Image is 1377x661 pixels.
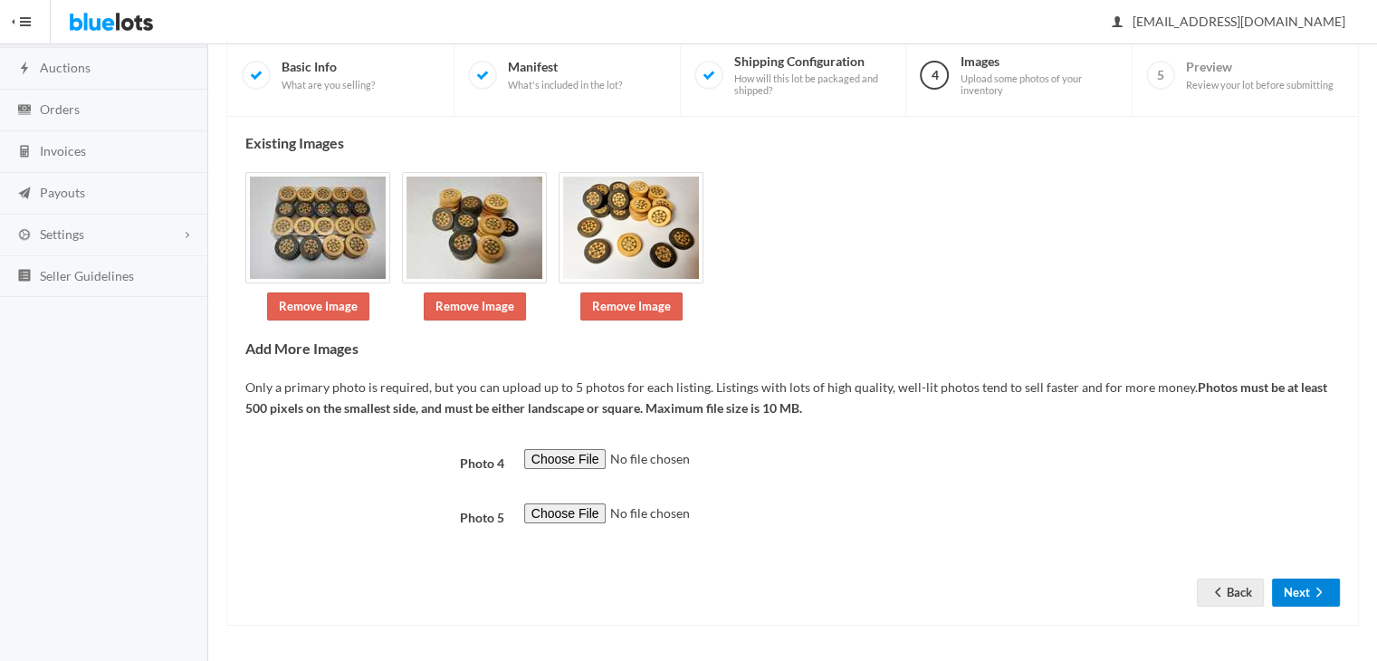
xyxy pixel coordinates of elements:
[40,185,85,200] span: Payouts
[235,503,514,529] label: Photo 5
[920,61,949,90] span: 4
[734,53,892,97] span: Shipping Configuration
[235,449,514,474] label: Photo 4
[1272,579,1340,607] button: Nextarrow forward
[267,292,369,321] a: Remove Image
[960,53,1117,97] span: Images
[245,135,1340,151] h4: Existing Images
[734,72,892,97] span: How will this lot be packaged and shipped?
[424,292,526,321] a: Remove Image
[15,186,33,203] ion-icon: paper plane
[1186,59,1334,91] span: Preview
[40,101,80,117] span: Orders
[580,292,683,321] a: Remove Image
[40,60,91,75] span: Auctions
[1146,61,1175,90] span: 5
[15,102,33,120] ion-icon: cash
[15,227,33,244] ion-icon: cog
[282,59,375,91] span: Basic Info
[1113,14,1345,29] span: [EMAIL_ADDRESS][DOMAIN_NAME]
[1209,585,1227,602] ion-icon: arrow back
[40,226,84,242] span: Settings
[15,61,33,78] ion-icon: flash
[1108,14,1126,32] ion-icon: person
[1310,585,1328,602] ion-icon: arrow forward
[15,144,33,161] ion-icon: calculator
[402,172,547,283] img: e7e00524-dde2-4c28-98e9-4fea776f990a-1741187811.jpg
[508,79,622,91] span: What's included in the lot?
[40,143,86,158] span: Invoices
[15,268,33,285] ion-icon: list box
[508,59,622,91] span: Manifest
[282,79,375,91] span: What are you selling?
[245,172,390,283] img: e6121e11-0eaa-42ba-850d-8b9b7aa64537-1741187810.jpg
[245,379,1327,416] b: Photos must be at least 500 pixels on the smallest side, and must be either landscape or square. ...
[1186,79,1334,91] span: Review your lot before submitting
[245,378,1340,418] p: Only a primary photo is required, but you can upload up to 5 photos for each listing. Listings wi...
[960,72,1117,97] span: Upload some photos of your inventory
[245,340,1340,357] h4: Add More Images
[1197,579,1264,607] a: arrow backBack
[40,268,134,283] span: Seller Guidelines
[559,172,703,283] img: f5f22a87-ddc3-4bdb-8e60-6c0d26555708-1741187811.jpg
